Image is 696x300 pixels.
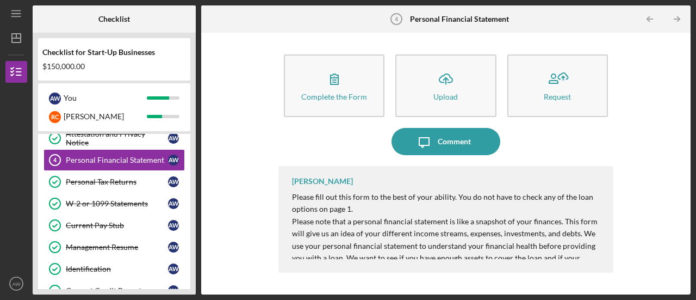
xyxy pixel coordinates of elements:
text: AW [12,281,21,287]
div: A W [168,285,179,296]
p: Please fill out this form to the best of your ability. You do not have to check any of the loan o... [292,191,602,216]
div: Current Credit Report [66,286,168,295]
div: Identification [66,265,168,273]
div: You [64,89,147,107]
tspan: 4 [53,157,57,163]
div: Current Pay Stub [66,221,168,230]
div: Upload [433,93,458,101]
button: Complete the Form [284,54,384,117]
a: W-2 or 1099 StatementsAW [43,193,185,215]
div: [PERSON_NAME] [64,107,147,126]
div: A W [168,198,179,209]
a: IdentificationAW [43,258,185,280]
p: Please note that a personal financial statement is like a snapshot of your finances. This form wi... [292,216,602,277]
button: AW [5,273,27,295]
div: Checklist for Start-Up Businesses [42,48,186,57]
a: Personal Tax ReturnsAW [43,171,185,193]
button: Comment [391,128,500,155]
div: $150,000.00 [42,62,186,71]
b: Personal Financial Statement [410,15,509,23]
div: A W [49,93,61,105]
div: A W [168,133,179,144]
div: Comment [438,128,471,155]
div: Personal Tax Returns [66,177,168,186]
div: Personal Financial Statement [66,156,168,164]
a: Management ResumeAW [43,236,185,258]
div: Management Resume [66,243,168,252]
b: Checklist [98,15,130,23]
div: Attestation and Privacy Notice [66,130,168,147]
tspan: 4 [395,16,399,22]
a: Current Pay StubAW [43,215,185,236]
div: Request [544,93,571,101]
div: [PERSON_NAME] [292,177,353,186]
div: Complete the Form [301,93,367,101]
div: W-2 or 1099 Statements [66,199,168,208]
div: A W [168,264,179,274]
div: R C [49,111,61,123]
div: A W [168,242,179,253]
a: 4Personal Financial StatementAW [43,149,185,171]
button: Upload [395,54,496,117]
div: A W [168,176,179,187]
a: Attestation and Privacy NoticeAW [43,127,185,149]
div: A W [168,155,179,166]
div: A W [168,220,179,231]
button: Request [507,54,608,117]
